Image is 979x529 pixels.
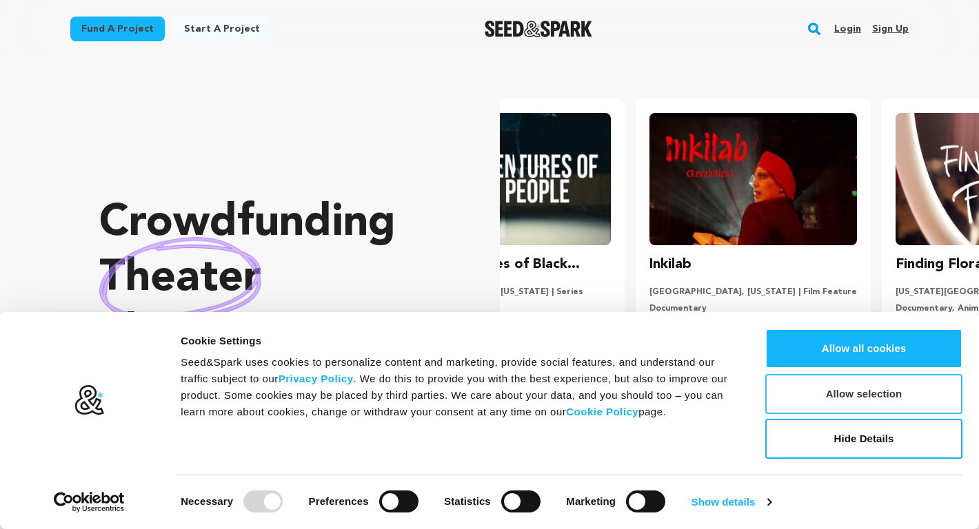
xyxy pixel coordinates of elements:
p: [GEOGRAPHIC_DATA], [US_STATE] | Film Feature [649,287,857,298]
legend: Consent Selection [180,485,181,486]
a: Show details [692,492,771,512]
h3: The Adventures of Black People [403,253,610,276]
div: Seed&Spark uses cookies to personalize content and marketing, provide social features, and unders... [181,354,734,420]
img: hand sketched image [99,237,261,320]
div: Cookie Settings [181,333,734,349]
strong: Statistics [444,495,491,507]
img: Seed&Spark Logo Dark Mode [485,21,593,37]
p: Crowdfunding that . [99,196,445,362]
img: logo [74,384,105,416]
a: Start a project [173,17,271,41]
p: Comedy, Adventure [403,303,610,314]
strong: Necessary [181,495,233,507]
button: Hide Details [765,419,962,459]
a: Usercentrics Cookiebot - opens in a new window [29,492,150,512]
button: Allow selection [765,374,962,414]
a: Fund a project [70,17,165,41]
img: The Adventures of Black People image [403,113,610,245]
a: Cookie Policy [566,406,638,417]
p: [GEOGRAPHIC_DATA], [US_STATE] | Series [403,287,610,298]
button: Allow all cookies [765,329,962,369]
a: Privacy Policy [279,373,354,384]
strong: Preferences [309,495,369,507]
a: Login [834,18,861,40]
p: Documentary [649,303,857,314]
a: Sign up [872,18,909,40]
h3: Inkilab [649,253,692,276]
strong: Marketing [566,495,616,507]
a: Seed&Spark Homepage [485,21,593,37]
img: Inkilab image [649,113,857,245]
